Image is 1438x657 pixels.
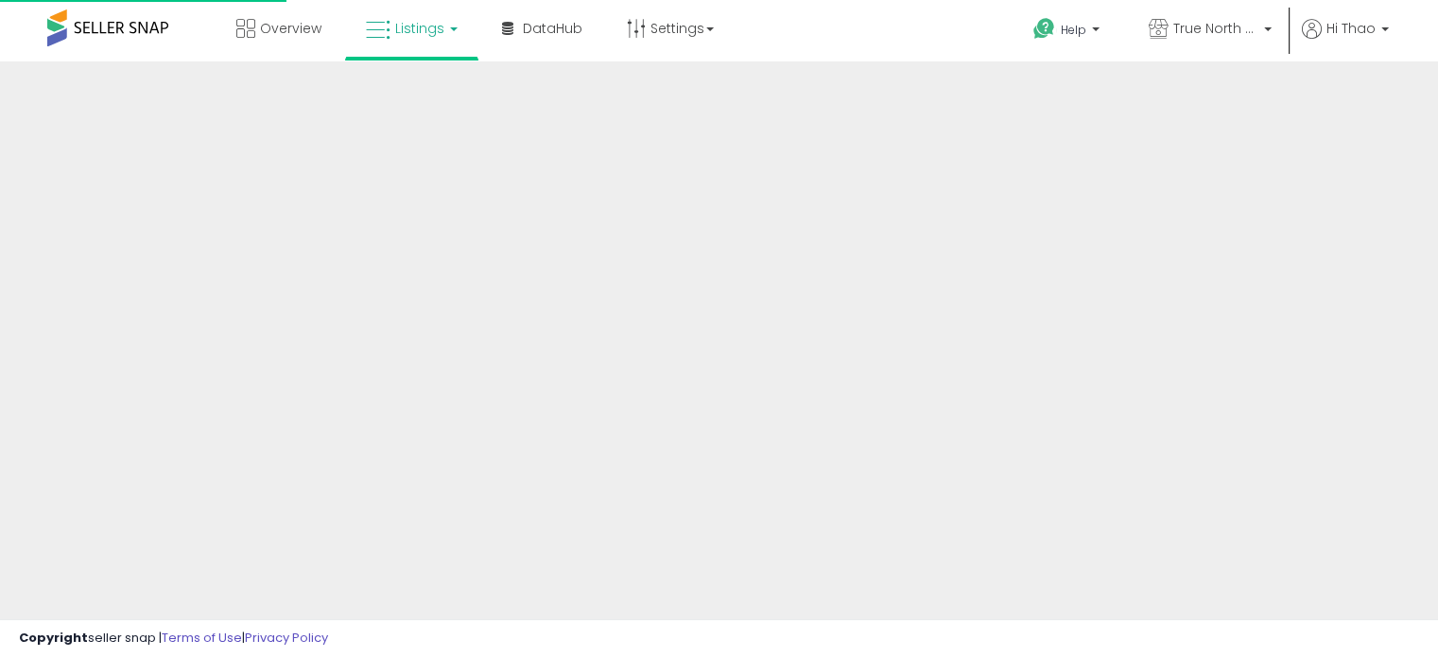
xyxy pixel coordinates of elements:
div: seller snap | | [19,630,328,648]
a: Terms of Use [162,629,242,647]
span: True North Supply & Co. [1173,19,1258,38]
span: DataHub [523,19,582,38]
span: Listings [395,19,444,38]
a: Hi Thao [1302,19,1389,61]
a: Privacy Policy [245,629,328,647]
span: Overview [260,19,321,38]
span: Hi Thao [1326,19,1376,38]
i: Get Help [1032,17,1056,41]
strong: Copyright [19,629,88,647]
a: Help [1018,3,1118,61]
span: Help [1061,22,1086,38]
